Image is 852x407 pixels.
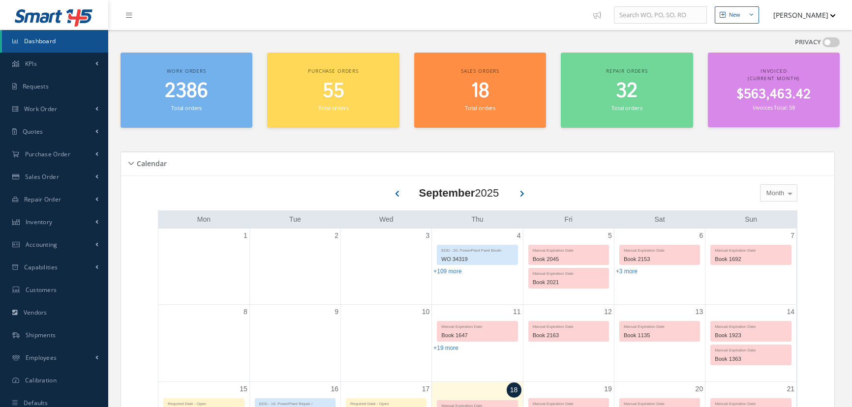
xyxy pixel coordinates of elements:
[507,382,521,398] a: September 18, 2025
[333,305,340,319] a: September 9, 2025
[24,399,48,407] span: Defaults
[614,229,705,305] td: September 6, 2025
[523,304,614,382] td: September 12, 2025
[764,5,836,25] button: [PERSON_NAME]
[26,286,57,294] span: Customers
[715,6,759,24] button: New
[471,77,489,105] span: 18
[167,67,206,74] span: Work orders
[437,321,517,330] div: Manual Expiration Date
[24,308,47,317] span: Vendors
[620,254,700,265] div: Book 2153
[171,104,202,112] small: Total orders
[602,382,614,396] a: September 19, 2025
[419,187,475,199] b: September
[433,345,458,351] a: Show 19 more events
[377,213,396,226] a: Wednesday
[614,6,707,24] input: Search WO, PO, SO, RO
[711,321,791,330] div: Manual Expiration Date
[736,85,811,104] span: $563,463.42
[705,229,796,305] td: September 7, 2025
[329,382,340,396] a: September 16, 2025
[711,245,791,254] div: Manual Expiration Date
[606,67,648,74] span: Repair orders
[333,229,340,243] a: September 2, 2025
[602,305,614,319] a: September 12, 2025
[529,277,609,288] div: Book 2021
[523,229,614,305] td: September 5, 2025
[242,305,249,319] a: September 8, 2025
[529,268,609,277] div: Manual Expiration Date
[26,240,58,249] span: Accounting
[23,82,49,90] span: Requests
[616,77,638,105] span: 32
[620,399,700,407] div: Manual Expiration Date
[24,263,58,271] span: Capabilities
[437,254,517,265] div: WO 34319
[711,254,791,265] div: Book 1692
[424,229,432,243] a: September 3, 2025
[25,150,70,158] span: Purchase Order
[614,304,705,382] td: September 13, 2025
[620,245,700,254] div: Manual Expiration Date
[323,77,344,105] span: 55
[789,229,796,243] a: September 7, 2025
[164,399,244,407] div: Required Date - Open
[25,376,57,384] span: Calibration
[341,304,432,382] td: September 10, 2025
[242,229,249,243] a: September 1, 2025
[432,229,523,305] td: September 4, 2025
[708,53,840,127] a: Invoiced (Current Month) $563,463.42 Invoices Total: 59
[620,330,700,341] div: Book 1135
[764,188,784,198] span: Month
[26,353,57,362] span: Employees
[346,399,426,407] div: Required Date - Open
[705,304,796,382] td: September 14, 2025
[267,53,399,128] a: Purchase orders 55 Total orders
[795,37,821,47] label: PRIVACY
[694,382,705,396] a: September 20, 2025
[529,399,609,407] div: Manual Expiration Date
[2,30,108,53] a: Dashboard
[748,75,799,82] span: (Current Month)
[25,59,37,68] span: KPIs
[620,321,700,330] div: Manual Expiration Date
[158,229,249,305] td: September 1, 2025
[24,37,56,45] span: Dashboard
[420,382,432,396] a: September 17, 2025
[414,53,546,128] a: Sales orders 18 Total orders
[753,104,795,111] small: Invoices Total: 59
[158,304,249,382] td: September 8, 2025
[711,330,791,341] div: Book 1923
[432,304,523,382] td: September 11, 2025
[529,330,609,341] div: Book 2163
[437,330,517,341] div: Book 1647
[419,185,499,201] div: 2025
[694,305,705,319] a: September 13, 2025
[711,353,791,365] div: Book 1363
[697,229,705,243] a: September 6, 2025
[25,173,59,181] span: Sales Order
[195,213,213,226] a: Monday
[249,304,340,382] td: September 9, 2025
[515,229,523,243] a: September 4, 2025
[433,268,461,275] a: Show 109 more events
[616,268,638,275] a: Show 3 more events
[561,53,693,128] a: Repair orders 32 Total orders
[563,213,575,226] a: Friday
[437,245,517,254] div: EDD - 20. PowerPlant Paint Booth
[308,67,359,74] span: Purchase orders
[165,77,208,105] span: 2386
[341,229,432,305] td: September 3, 2025
[469,213,485,226] a: Thursday
[529,254,609,265] div: Book 2045
[134,156,167,168] h5: Calendar
[606,229,614,243] a: September 5, 2025
[511,305,523,319] a: September 11, 2025
[529,245,609,254] div: Manual Expiration Date
[249,229,340,305] td: September 2, 2025
[318,104,349,112] small: Total orders
[743,213,759,226] a: Sunday
[461,67,499,74] span: Sales orders
[761,67,787,74] span: Invoiced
